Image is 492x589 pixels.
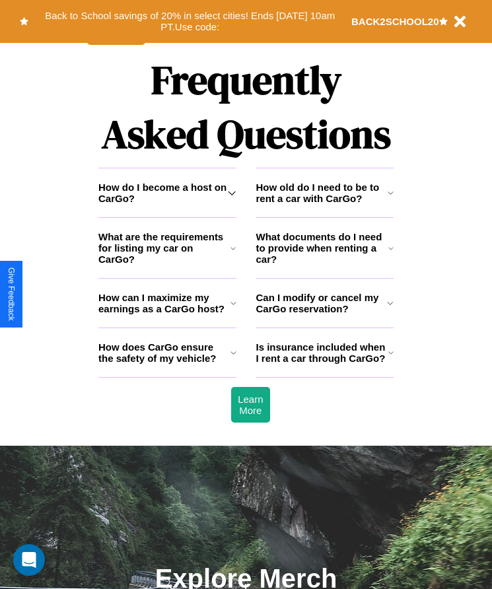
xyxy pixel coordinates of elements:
[98,341,230,364] h3: How does CarGo ensure the safety of my vehicle?
[231,387,269,423] button: Learn More
[98,292,230,314] h3: How can I maximize my earnings as a CarGo host?
[7,267,16,321] div: Give Feedback
[256,341,388,364] h3: Is insurance included when I rent a car through CarGo?
[256,292,388,314] h3: Can I modify or cancel my CarGo reservation?
[28,7,351,36] button: Back to School savings of 20% in select cities! Ends [DATE] 10am PT.Use code:
[98,182,228,204] h3: How do I become a host on CarGo?
[256,182,388,204] h3: How old do I need to be to rent a car with CarGo?
[98,231,230,265] h3: What are the requirements for listing my car on CarGo?
[351,16,439,27] b: BACK2SCHOOL20
[98,46,394,168] h1: Frequently Asked Questions
[13,544,45,576] div: Open Intercom Messenger
[256,231,389,265] h3: What documents do I need to provide when renting a car?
